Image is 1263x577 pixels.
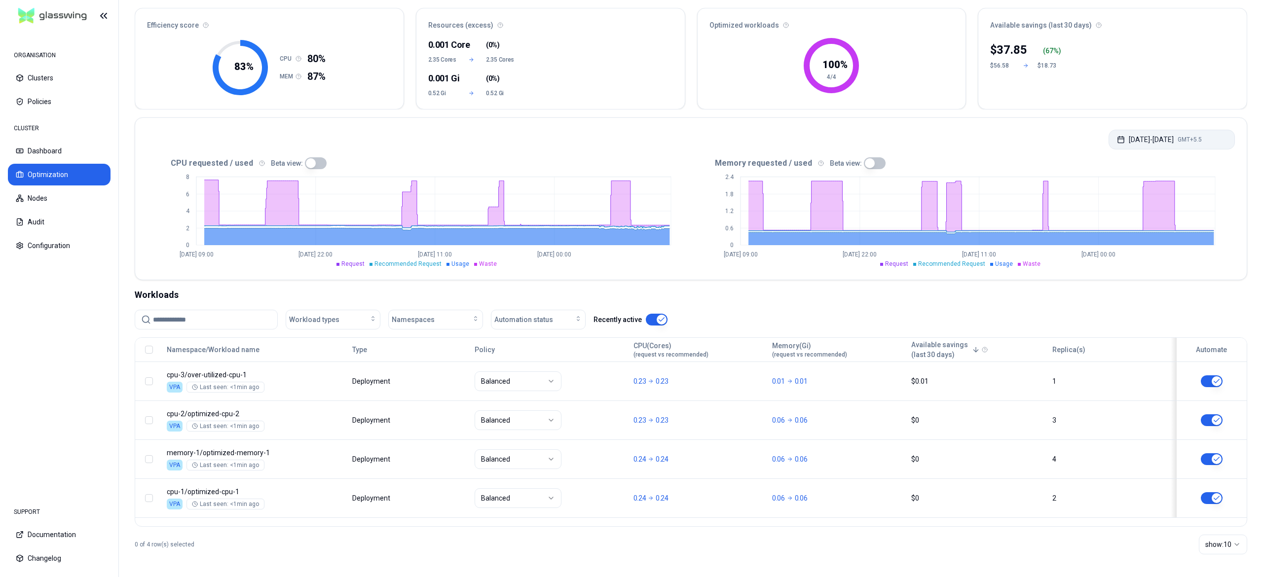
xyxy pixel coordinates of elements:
[691,157,1235,169] div: Memory requested / used
[1178,136,1202,144] span: GMT+5.5
[795,493,808,503] p: 0.06
[1045,46,1053,56] p: 67
[8,211,111,233] button: Audit
[8,118,111,138] div: CLUSTER
[633,341,708,359] div: CPU(Cores)
[486,89,515,97] span: 0.52 Gi
[192,422,259,430] div: Last seen: <1min ago
[186,242,189,249] tspan: 0
[8,91,111,112] button: Policies
[725,225,734,232] tspan: 0.6
[795,376,808,386] p: 0.01
[594,316,642,323] label: Recently active
[486,56,515,64] span: 2.35 Cores
[135,8,404,36] div: Efficiency score
[772,493,785,503] p: 0.06
[289,315,339,325] span: Workload types
[286,310,380,329] button: Workload types
[186,191,189,198] tspan: 6
[352,340,367,360] button: Type
[147,157,691,169] div: CPU requested / used
[990,42,1027,58] div: $
[8,164,111,185] button: Optimization
[795,415,808,425] p: 0.06
[633,376,646,386] p: 0.23
[656,376,669,386] p: 0.23
[486,40,499,50] span: ( )
[180,251,214,258] tspan: [DATE] 09:00
[772,341,847,359] div: Memory(Gi)
[8,45,111,65] div: ORGANISATION
[656,493,669,503] p: 0.24
[307,70,326,83] span: 87%
[911,415,1044,425] div: $0
[167,421,183,432] div: VPA
[1052,454,1166,464] div: 4
[418,251,452,258] tspan: [DATE] 11:00
[911,340,980,360] button: Available savings(last 30 days)
[772,376,785,386] p: 0.01
[537,251,571,258] tspan: [DATE] 00:00
[978,8,1247,36] div: Available savings (last 30 days)
[1038,62,1061,70] div: $18.73
[1109,130,1235,149] button: [DATE]-[DATE]GMT+5.5
[428,56,457,64] span: 2.35 Cores
[633,351,708,359] span: (request vs recommended)
[772,340,847,360] button: Memory(Gi)(request vs recommended)
[192,500,259,508] div: Last seen: <1min ago
[167,409,343,419] p: optimized-cpu-2
[725,174,734,180] tspan: 2.4
[186,225,189,232] tspan: 2
[656,415,669,425] p: 0.23
[428,38,457,52] div: 0.001 Core
[1052,415,1166,425] div: 3
[1023,260,1040,267] span: Waste
[428,72,457,85] div: 0.001 Gi
[374,260,442,267] span: Recommended Request
[192,461,259,469] div: Last seen: <1min ago
[167,370,343,380] p: over-utilized-cpu-1
[633,454,646,464] p: 0.24
[723,251,757,258] tspan: [DATE] 09:00
[730,242,734,249] tspan: 0
[633,340,708,360] button: CPU(Cores)(request vs recommended)
[8,67,111,89] button: Clusters
[388,310,483,329] button: Namespaces
[488,40,497,50] span: 0%
[352,454,392,464] div: Deployment
[167,340,260,360] button: Namespace/Workload name
[911,454,1044,464] div: $0
[8,502,111,522] div: SUPPORT
[167,460,183,470] div: VPA
[135,541,194,548] p: 0 of 4 row(s) selected
[192,383,259,391] div: Last seen: <1min ago
[995,260,1013,267] span: Usage
[843,251,877,258] tspan: [DATE] 22:00
[14,4,91,28] img: GlassWing
[656,454,669,464] p: 0.24
[167,487,343,497] p: optimized-cpu-1
[8,524,111,545] button: Documentation
[494,315,553,325] span: Automation status
[772,351,847,359] span: (request vs recommended)
[795,454,808,464] p: 0.06
[186,208,190,215] tspan: 4
[234,61,254,72] tspan: 83 %
[1181,345,1242,355] div: Automate
[830,160,862,167] label: Beta view:
[911,376,1044,386] div: $0.01
[280,55,296,63] h1: CPU
[1043,46,1061,56] div: ( %)
[772,454,785,464] p: 0.06
[8,235,111,256] button: Configuration
[416,8,685,36] div: Resources (excess)
[8,187,111,209] button: Nodes
[352,493,392,503] div: Deployment
[392,315,435,325] span: Namespaces
[135,288,1247,302] div: Workloads
[911,493,1044,503] div: $0
[8,140,111,162] button: Dashboard
[827,73,836,80] tspan: 4/4
[1052,340,1085,360] button: Replica(s)
[8,547,111,569] button: Changelog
